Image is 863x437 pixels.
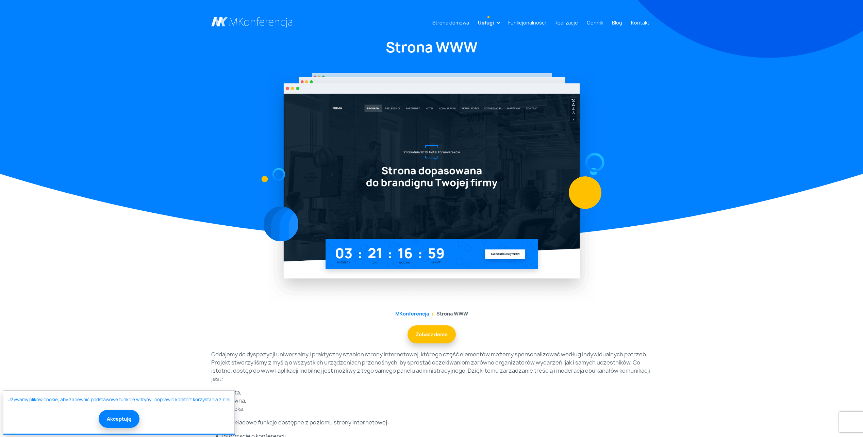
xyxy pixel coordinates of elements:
a: Realizacje [552,16,581,29]
a: Strona domowa [430,16,472,29]
a: Usługi [475,16,497,29]
li: sprawna, [222,396,652,405]
img: Graficzny element strony [569,176,601,209]
a: Używamy plików cookie, aby zapewnić podstawowe funkcje witryny i poprawić komfort korzystania z niej [7,396,230,403]
img: Strona WWW [267,73,596,302]
a: Funkcjonalności [505,16,548,29]
a: Kontakt [628,16,652,29]
li: Strona WWW [429,310,468,317]
li: i szybka. [222,405,652,413]
p: Oto przykładowe funkcje dostępne z poziomu strony internetowej: [211,418,652,426]
li: prosta, [222,388,652,396]
h1: Strona WWW [211,38,652,56]
p: Oddajemy do dyspozycji uniwersalny i praktyczny szablon strony internetowej, którego część elemen... [211,350,652,383]
img: Graficzny element strony [272,168,285,181]
button: Akceptuję [99,410,139,428]
img: Graficzny element strony [590,168,597,175]
img: Graficzny element strony [581,149,608,176]
a: Blog [609,16,625,29]
a: Zobacz demo [408,325,456,343]
a: Cennik [584,16,606,29]
img: Graficzny element strony [263,207,298,242]
nav: breadcrumb [211,310,652,317]
img: Graficzny element strony [261,176,268,182]
a: MKonferencja [395,310,429,317]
